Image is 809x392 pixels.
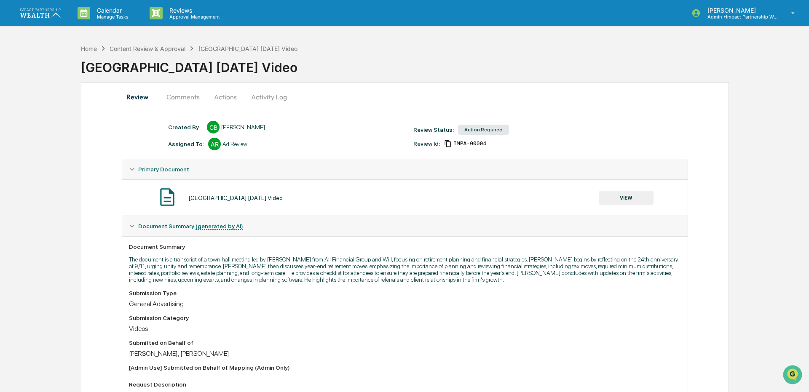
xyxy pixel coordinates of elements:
span: Attestations [70,106,104,115]
div: Request Description [129,381,681,388]
p: How can we help? [8,18,153,31]
div: [GEOGRAPHIC_DATA] [DATE] Video [81,53,809,75]
span: Data Lookup [17,122,53,131]
div: 🖐️ [8,107,15,114]
div: Submission Type [129,290,681,296]
p: Admin • Impact Partnership Wealth [701,14,779,20]
img: logo [20,8,61,17]
div: Review Status: [413,126,454,133]
div: Ad Review [222,141,247,147]
span: Document Summary [138,223,243,229]
a: 🗄️Attestations [58,103,108,118]
span: Preclearance [17,106,54,115]
button: Start new chat [143,67,153,77]
img: Document Icon [157,187,178,208]
div: Assigned To: [168,141,204,147]
div: Action Required [458,125,509,135]
img: 1746055101610-c473b297-6a78-478c-a979-82029cc54cd1 [8,64,24,80]
button: Actions [206,87,244,107]
p: Approval Management [163,14,224,20]
div: Review Id: [413,140,440,147]
div: Videos [129,325,681,333]
div: CB [207,121,220,133]
u: (generated by AI) [196,223,243,230]
span: Pylon [84,143,102,149]
a: 🔎Data Lookup [5,119,56,134]
span: 0ce16ec8-3673-4a36-9dc8-1da67e436857 [453,140,486,147]
div: Submission Category [129,315,681,321]
p: [PERSON_NAME] [701,7,779,14]
a: Powered byPylon [59,142,102,149]
div: Submitted on Behalf of [129,339,681,346]
div: 🗄️ [61,107,68,114]
div: Content Review & Approval [110,45,185,52]
div: General Advertising [129,300,681,308]
div: [PERSON_NAME] [221,124,265,131]
div: Start new chat [29,64,138,73]
div: Created By: ‎ ‎ [168,124,203,131]
span: Primary Document [138,166,189,173]
iframe: Open customer support [782,364,805,387]
p: Calendar [90,7,133,14]
button: Comments [160,87,206,107]
div: Home [81,45,97,52]
p: Reviews [163,7,224,14]
a: 🖐️Preclearance [5,103,58,118]
p: Manage Tasks [90,14,133,20]
div: AR [208,138,221,150]
button: Review [122,87,160,107]
div: [PERSON_NAME], [PERSON_NAME] [129,349,681,357]
div: [GEOGRAPHIC_DATA] [DATE] Video [188,195,283,201]
div: Document Summary (generated by AI) [122,216,688,236]
button: Activity Log [244,87,294,107]
p: The document is a transcript of a town hall meeting led by [PERSON_NAME] from All Financial Group... [129,256,681,283]
div: secondary tabs example [122,87,688,107]
div: [GEOGRAPHIC_DATA] [DATE] Video [198,45,297,52]
div: 🔎 [8,123,15,130]
div: Primary Document [122,159,688,179]
div: Document Summary [129,243,681,250]
button: VIEW [599,191,654,205]
div: [Admin Use] Submitted on Behalf of Mapping (Admin Only) [129,364,681,371]
div: Primary Document [122,179,688,216]
div: We're available if you need us! [29,73,107,80]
